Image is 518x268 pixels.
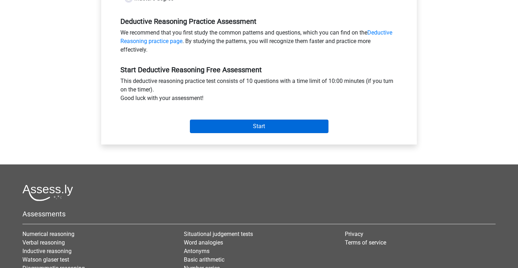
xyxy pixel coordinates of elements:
a: Word analogies [184,239,223,246]
div: This deductive reasoning practice test consists of 10 questions with a time limit of 10:00 minute... [115,77,403,105]
h5: Assessments [22,210,496,218]
div: We recommend that you first study the common patterns and questions, which you can find on the . ... [115,28,403,57]
a: Numerical reasoning [22,231,74,237]
a: Inductive reasoning [22,248,72,254]
a: Watson glaser test [22,256,69,263]
a: Verbal reasoning [22,239,65,246]
a: Antonyms [184,248,209,254]
img: Assessly logo [22,184,73,201]
h5: Deductive Reasoning Practice Assessment [120,17,398,26]
input: Start [190,120,328,133]
a: Situational judgement tests [184,231,253,237]
a: Basic arithmetic [184,256,224,263]
h5: Start Deductive Reasoning Free Assessment [120,65,398,74]
a: Privacy [345,231,363,237]
a: Terms of service [345,239,386,246]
